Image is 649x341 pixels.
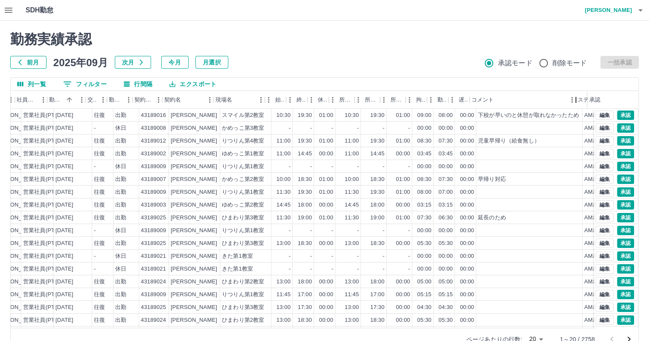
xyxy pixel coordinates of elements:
button: 編集 [596,303,614,312]
div: 往復 [94,239,105,248]
div: 43189002 [141,150,166,158]
div: コメント [470,91,576,109]
div: かめっこ第2教室 [222,175,264,184]
div: 所定開始 [329,91,355,109]
div: [DATE] [55,163,73,171]
div: 01:00 [319,175,333,184]
div: 00:00 [460,175,474,184]
div: - [332,227,333,235]
div: 現場名 [214,91,265,109]
div: 19:30 [298,188,312,196]
div: 43189009 [141,227,166,235]
div: AM承認待 [584,150,609,158]
div: 始業 [265,91,286,109]
div: 11:30 [276,188,291,196]
div: 所定開始 [339,91,353,109]
button: メニュー [378,93,390,106]
div: 勤務 [437,91,447,109]
div: 10:30 [345,111,359,119]
div: AM承認待 [584,111,609,119]
h5: 2025年09月 [53,56,108,69]
button: メニュー [122,93,135,106]
div: [DATE] [55,175,73,184]
button: 編集 [596,149,614,158]
div: ゆめっこ第1教室 [222,150,264,158]
div: 営業社員(PT契約) [23,227,68,235]
div: 往復 [94,150,105,158]
button: 承認 [617,136,634,146]
div: 出勤 [115,214,126,222]
div: [DATE] [55,137,73,145]
div: - [94,227,96,235]
div: ひまわり第3教室 [222,214,264,222]
button: 編集 [596,123,614,133]
div: 所定休憩 [380,91,406,109]
button: 次月 [115,56,151,69]
button: 編集 [596,162,614,171]
div: 出勤 [115,111,126,119]
div: 交通費 [87,91,97,109]
div: 営業社員(PT契約) [23,137,68,145]
div: 00:00 [439,124,453,132]
div: 06:30 [439,214,453,222]
button: 月選択 [195,56,228,69]
div: 13:00 [276,239,291,248]
div: 11:30 [276,214,291,222]
div: 43189009 [141,163,166,171]
div: 01:00 [396,137,410,145]
div: 19:30 [370,188,384,196]
button: 承認 [617,239,634,248]
div: 出勤 [115,150,126,158]
div: 社員区分 [15,91,47,109]
div: 往復 [94,201,105,209]
div: 19:30 [370,137,384,145]
div: - [289,163,291,171]
div: 契約名 [163,91,214,109]
button: メニュー [37,93,50,106]
div: 終業 [297,91,306,109]
button: 編集 [596,277,614,286]
div: 10:00 [276,175,291,184]
div: 43189003 [141,201,166,209]
div: - [332,163,333,171]
div: 勤務区分 [109,91,122,109]
button: メニュー [352,93,365,106]
button: 承認 [617,290,634,299]
div: [PERSON_NAME] [171,214,217,222]
div: 現場名 [215,91,232,109]
button: 承認 [617,123,634,133]
div: 出勤 [115,201,126,209]
button: メニュー [305,93,318,106]
div: 18:30 [298,175,312,184]
div: 契約コード [134,91,152,109]
div: 早帰り対応 [478,175,506,184]
div: 19:30 [370,111,384,119]
div: 勤務日 [49,91,64,109]
button: 編集 [596,264,614,274]
div: 承認 [589,91,600,109]
div: [DATE] [55,227,73,235]
div: 承認 [588,91,632,109]
button: メニュー [284,93,297,106]
div: 交通費 [86,91,107,109]
div: 往復 [94,111,105,119]
div: 00:00 [439,163,453,171]
button: メニュー [566,93,579,106]
div: 延長のため [478,214,506,222]
div: AM承認待 [584,188,609,196]
button: 承認 [617,315,634,325]
button: 承認 [617,303,634,312]
div: 休日 [115,163,126,171]
div: 18:30 [298,239,312,248]
div: 01:00 [396,111,410,119]
div: 営業社員(PT契約) [23,111,68,119]
div: 休日 [115,124,126,132]
div: 14:45 [298,150,312,158]
div: 01:00 [396,214,410,222]
div: スマイル第2教室 [222,111,264,119]
div: 03:15 [417,201,431,209]
div: [PERSON_NAME] [171,175,217,184]
div: 07:30 [439,175,453,184]
div: 往復 [94,214,105,222]
div: 出勤 [115,239,126,248]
